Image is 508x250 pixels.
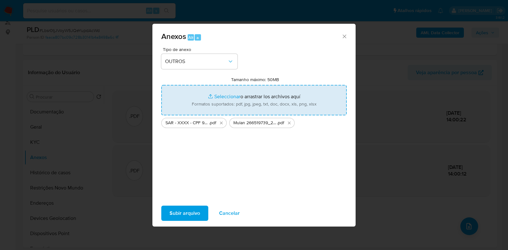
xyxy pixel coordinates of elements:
[161,54,237,69] button: OUTROS
[161,115,347,128] ul: Archivos seleccionados
[161,31,186,42] span: Anexos
[163,47,239,52] span: Tipo de anexo
[341,33,347,39] button: Cerrar
[217,119,225,127] button: Eliminar SAR - XXXX - CPF 93302118287 - SAFIRA FERREIRA CORTEZ.pdf
[231,77,279,82] label: Tamanho máximo: 50MB
[165,58,227,65] span: OUTROS
[233,120,277,126] span: Mulan 266519739_2025_09_29_11_13_35 - Resumen [GEOGRAPHIC_DATA]
[197,35,199,41] span: a
[161,206,208,221] button: Subir arquivo
[165,120,209,126] span: SAR - XXXX - CPF 93302118287 - [PERSON_NAME]
[219,206,240,220] span: Cancelar
[209,120,216,126] span: .pdf
[211,206,248,221] button: Cancelar
[170,206,200,220] span: Subir arquivo
[285,119,293,127] button: Eliminar Mulan 266519739_2025_09_29_11_13_35 - Resumen TX.pdf
[188,35,193,41] span: Alt
[277,120,284,126] span: .pdf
